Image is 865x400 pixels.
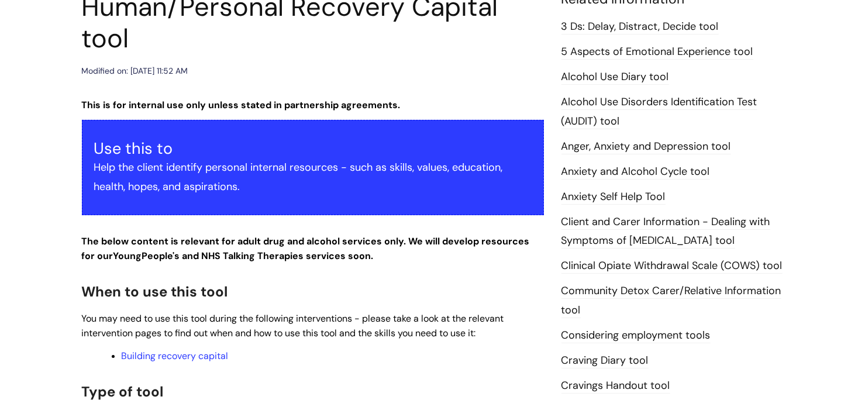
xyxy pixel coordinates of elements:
a: Anxiety Self Help Tool [561,189,666,205]
strong: Young [113,250,182,262]
a: Community Detox Carer/Relative Information tool [561,284,781,318]
a: Alcohol Use Diary tool [561,70,669,85]
span: You may need to use this tool during the following interventions - please take a look at the rele... [82,312,504,339]
h3: Use this to [94,139,532,158]
span: When to use this tool [82,282,228,301]
a: Cravings Handout tool [561,378,670,394]
a: Client and Carer Information - Dealing with Symptoms of [MEDICAL_DATA] tool [561,215,770,249]
strong: The below content is relevant for adult drug and alcohol services only. We will develop resources... [82,235,530,262]
div: Modified on: [DATE] 11:52 AM [82,64,188,78]
a: Craving Diary tool [561,353,649,368]
strong: People's [142,250,180,262]
a: 3 Ds: Delay, Distract, Decide tool [561,19,719,35]
a: Alcohol Use Disorders Identification Test (AUDIT) tool [561,95,757,129]
a: Clinical Opiate Withdrawal Scale (COWS) tool [561,258,783,274]
a: Anger, Anxiety and Depression tool [561,139,731,154]
a: Considering employment tools [561,328,711,343]
a: 5 Aspects of Emotional Experience tool [561,44,753,60]
strong: This is for internal use only unless stated in partnership agreements. [82,99,401,111]
a: Anxiety and Alcohol Cycle tool [561,164,710,180]
a: Building recovery capital [122,350,229,362]
p: Help the client identify personal internal resources - such as skills, values, education, health,... [94,158,532,196]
